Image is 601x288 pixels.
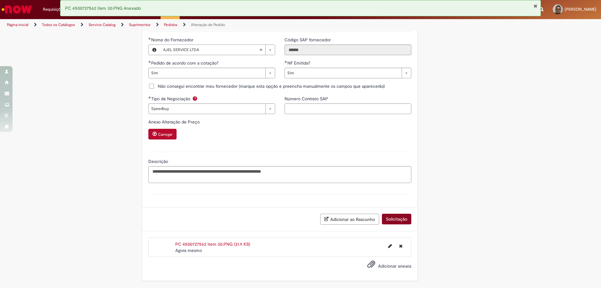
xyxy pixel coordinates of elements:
[175,241,250,247] a: PC 4500727562 item 30.PNG (31.9 KB)
[533,3,537,8] button: Fechar Notificação
[151,60,220,66] span: Pedido de acordo com a cotação?
[285,37,332,43] label: Somente leitura - Código SAP fornecedor
[285,103,411,114] input: Número Contrato SAP
[148,119,201,125] span: Anexo Alteração de Preço
[148,60,151,63] span: Obrigatório Preenchido
[43,6,65,13] span: Requisições
[129,22,151,27] a: Suprimentos
[89,22,116,27] a: Service Catalog
[382,214,411,224] button: Solicitação
[366,259,377,273] button: Adicionar anexos
[1,3,33,16] img: ServiceNow
[287,68,398,78] span: Sim
[7,22,28,27] a: Página inicial
[160,45,275,55] a: AJEL SERVICE LTDALimpar campo Nome do Fornecedor
[175,248,202,253] time: 30/08/2025 09:58:01
[164,22,177,27] a: Pedidos
[158,132,172,137] small: Carregar
[5,19,396,31] ul: Trilhas de página
[149,45,160,55] button: Nome do Fornecedor, Visualizar este registro AJEL SERVICE LTDA
[151,37,195,43] span: Nome do Fornecedor
[151,96,192,102] span: Tipo de Negociação
[285,96,329,102] span: Número Contrato SAP
[191,22,225,27] a: Alteração de Pedido
[151,104,262,114] span: Speedbuy
[148,96,151,99] span: Obrigatório Preenchido
[151,68,262,78] span: Sim
[65,5,141,11] span: PC 4500727562 item 30.PNG Anexado
[256,45,265,55] abbr: Limpar campo Nome do Fornecedor
[191,96,199,101] span: Ajuda para Tipo de Negociação
[395,241,406,251] button: Excluir PC 4500727562 item 30.PNG
[163,45,259,55] span: AJEL SERVICE LTDA
[158,83,385,89] span: Não consegui encontrar meu fornecedor (marque esta opção e preencha manualmente os campos que apa...
[148,159,169,164] span: Descrição
[565,7,596,12] span: [PERSON_NAME]
[384,241,396,251] button: Editar nome de arquivo PC 4500727562 item 30.PNG
[287,60,311,66] span: NF Emitida?
[285,45,411,55] input: Código SAP fornecedor
[378,263,411,269] span: Adicionar anexos
[285,60,287,63] span: Obrigatório Preenchido
[175,248,202,253] span: Agora mesmo
[148,37,151,40] span: Obrigatório Preenchido
[42,22,75,27] a: Todos os Catálogos
[320,214,379,225] button: Adicionar ao Rascunho
[148,166,411,183] textarea: Descrição
[148,129,177,139] button: Carregar anexo de Anexo Alteração de Preço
